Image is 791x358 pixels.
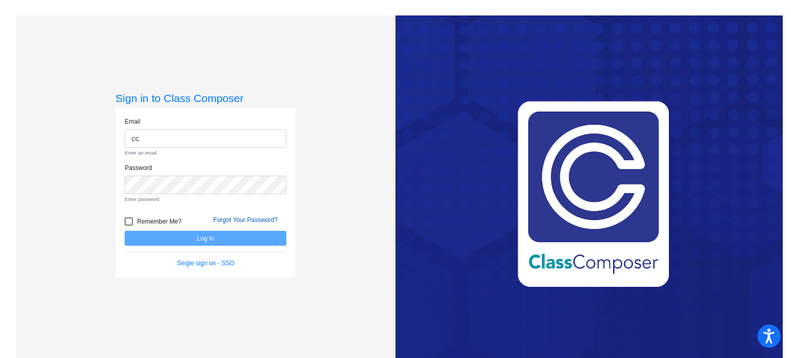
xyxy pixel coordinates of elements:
[213,216,278,224] a: Forgot Your Password?
[125,196,286,203] small: Enter password.
[177,260,234,267] a: Single sign on - SSO
[125,231,286,246] button: Log In
[115,92,296,105] h3: Sign in to Class Composer
[125,117,140,126] label: Email
[125,163,152,173] label: Password
[125,149,286,157] small: Enter an email.
[137,215,181,228] span: Remember Me?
